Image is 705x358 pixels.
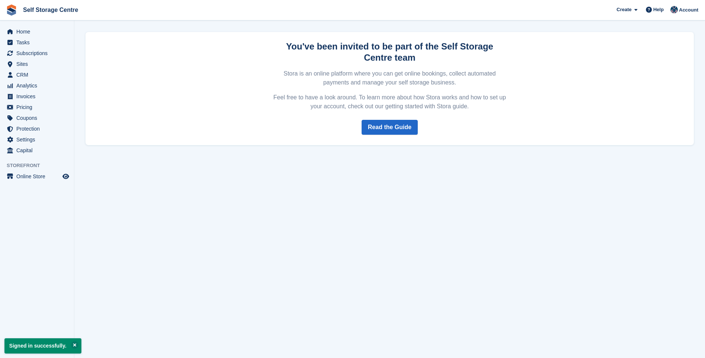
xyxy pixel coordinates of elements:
[617,6,631,13] span: Create
[4,59,70,69] a: menu
[670,6,678,13] img: Clair Cole
[4,134,70,145] a: menu
[4,37,70,48] a: menu
[16,59,61,69] span: Sites
[16,80,61,91] span: Analytics
[4,48,70,58] a: menu
[20,4,81,16] a: Self Storage Centre
[272,69,507,87] p: Stora is an online platform where you can get online bookings, collect automated payments and man...
[16,37,61,48] span: Tasks
[16,48,61,58] span: Subscriptions
[4,91,70,102] a: menu
[16,102,61,112] span: Pricing
[4,145,70,156] a: menu
[4,70,70,80] a: menu
[286,41,493,63] strong: You've been invited to be part of the Self Storage Centre team
[4,113,70,123] a: menu
[7,162,74,169] span: Storefront
[16,171,61,182] span: Online Store
[4,26,70,37] a: menu
[16,124,61,134] span: Protection
[16,113,61,123] span: Coupons
[653,6,664,13] span: Help
[362,120,418,135] a: Read the Guide
[679,6,698,14] span: Account
[4,102,70,112] a: menu
[16,91,61,102] span: Invoices
[4,171,70,182] a: menu
[16,134,61,145] span: Settings
[6,4,17,16] img: stora-icon-8386f47178a22dfd0bd8f6a31ec36ba5ce8667c1dd55bd0f319d3a0aa187defe.svg
[4,124,70,134] a: menu
[272,93,507,111] p: Feel free to have a look around. To learn more about how Stora works and how to set up your accou...
[16,70,61,80] span: CRM
[16,26,61,37] span: Home
[4,80,70,91] a: menu
[16,145,61,156] span: Capital
[61,172,70,181] a: Preview store
[4,338,81,354] p: Signed in successfully.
